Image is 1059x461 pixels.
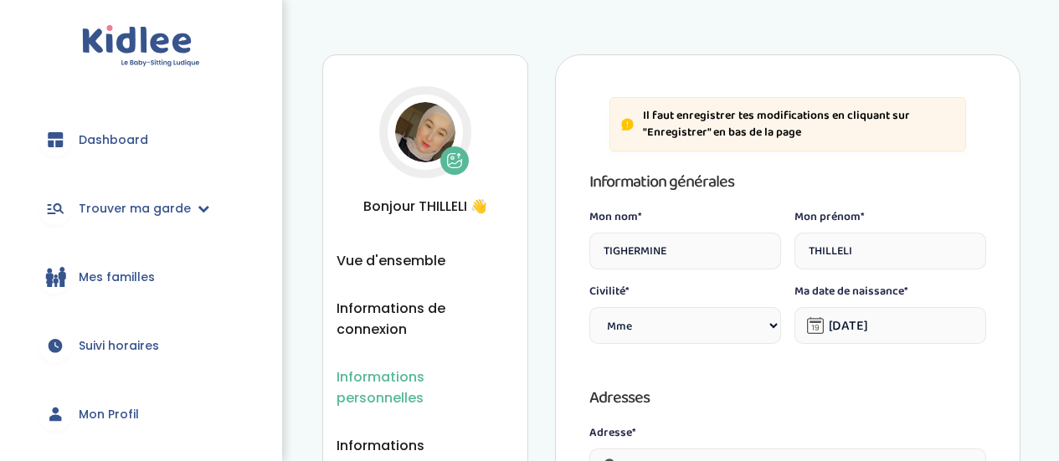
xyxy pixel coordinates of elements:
[794,307,986,344] input: Date de naissance
[337,366,514,408] button: Informations personnelles
[79,337,159,355] span: Suivi horaires
[25,315,257,376] a: Suivi horaires
[589,384,986,411] h3: Adresses
[25,384,257,444] a: Mon Profil
[337,298,514,340] button: Informations de connexion
[589,283,781,300] label: Civilité*
[643,108,955,141] p: Il faut enregistrer tes modifications en cliquant sur "Enregistrer" en bas de la page
[25,110,257,170] a: Dashboard
[79,406,139,423] span: Mon Profil
[589,168,986,195] h3: Information générales
[25,178,257,238] a: Trouver ma garde
[25,247,257,307] a: Mes familles
[79,200,191,218] span: Trouver ma garde
[794,208,986,226] label: Mon prénom*
[337,196,514,217] span: Bonjour THILLELI 👋
[337,250,445,271] button: Vue d'ensemble
[589,424,986,442] label: Adresse*
[589,233,781,269] input: Nom
[79,269,155,286] span: Mes familles
[794,283,986,300] label: Ma date de naissance*
[395,102,455,162] img: Avatar
[82,25,200,68] img: logo.svg
[79,131,148,149] span: Dashboard
[794,233,986,269] input: Prénom
[589,208,781,226] label: Mon nom*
